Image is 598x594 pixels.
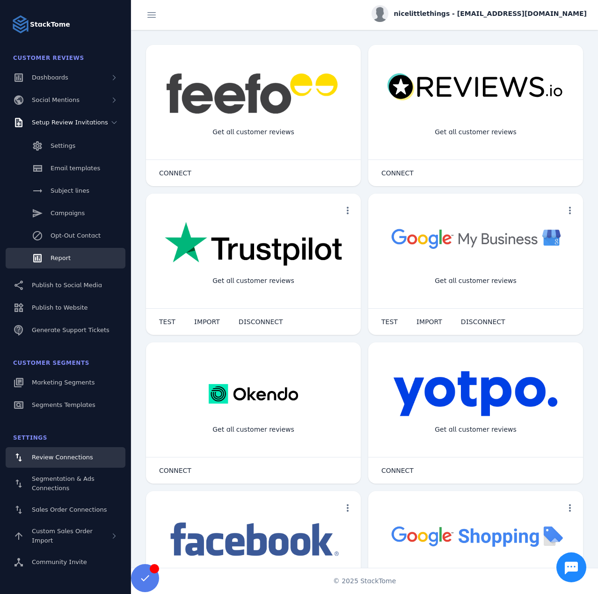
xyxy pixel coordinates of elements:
[150,461,201,480] button: CONNECT
[561,201,579,220] button: more
[427,120,524,145] div: Get all customer reviews
[30,20,70,29] strong: StackTome
[427,268,524,293] div: Get all customer reviews
[150,164,201,182] button: CONNECT
[194,319,220,325] span: IMPORT
[159,170,191,176] span: CONNECT
[6,275,125,296] a: Publish to Social Media
[6,372,125,393] a: Marketing Segments
[338,499,357,517] button: more
[32,454,93,461] span: Review Connections
[381,170,414,176] span: CONNECT
[165,519,342,561] img: facebook.png
[32,304,88,311] span: Publish to Website
[13,55,84,61] span: Customer Reviews
[6,225,125,246] a: Opt-Out Contact
[205,268,302,293] div: Get all customer reviews
[452,312,515,331] button: DISCONNECT
[394,9,587,19] span: nicelittlethings - [EMAIL_ADDRESS][DOMAIN_NAME]
[6,320,125,340] a: Generate Support Tickets
[6,470,125,498] a: Segmentation & Ads Connections
[239,319,283,325] span: DISCONNECT
[205,120,302,145] div: Get all customer reviews
[6,395,125,415] a: Segments Templates
[6,500,125,520] a: Sales Order Connections
[13,435,47,441] span: Settings
[165,73,342,114] img: feefo.png
[51,187,89,194] span: Subject lines
[165,222,342,268] img: trustpilot.png
[6,447,125,468] a: Review Connections
[229,312,292,331] button: DISCONNECT
[427,417,524,442] div: Get all customer reviews
[32,506,107,513] span: Sales Order Connections
[159,467,191,474] span: CONNECT
[32,96,80,103] span: Social Mentions
[393,370,558,417] img: yotpo.png
[372,461,423,480] button: CONNECT
[387,73,564,101] img: reviewsio.svg
[381,319,398,325] span: TEST
[32,282,102,289] span: Publish to Social Media
[185,312,229,331] button: IMPORT
[32,475,95,492] span: Segmentation & Ads Connections
[6,136,125,156] a: Settings
[372,312,407,331] button: TEST
[338,201,357,220] button: more
[51,232,101,239] span: Opt-Out Contact
[372,5,587,22] button: nicelittlethings - [EMAIL_ADDRESS][DOMAIN_NAME]
[420,566,531,591] div: Import Products from Google
[32,119,108,126] span: Setup Review Invitations
[51,210,85,217] span: Campaigns
[6,297,125,318] a: Publish to Website
[6,203,125,224] a: Campaigns
[13,360,89,366] span: Customer Segments
[32,326,109,333] span: Generate Support Tickets
[11,15,30,34] img: Logo image
[407,312,452,331] button: IMPORT
[51,254,71,261] span: Report
[32,379,95,386] span: Marketing Segments
[372,164,423,182] button: CONNECT
[6,552,125,572] a: Community Invite
[387,222,564,255] img: googlebusiness.png
[150,312,185,331] button: TEST
[416,319,442,325] span: IMPORT
[159,319,175,325] span: TEST
[6,158,125,179] a: Email templates
[32,401,95,408] span: Segments Templates
[6,181,125,201] a: Subject lines
[333,576,396,586] span: © 2025 StackTome
[51,142,75,149] span: Settings
[461,319,505,325] span: DISCONNECT
[32,528,93,544] span: Custom Sales Order Import
[6,248,125,268] a: Report
[372,5,388,22] img: profile.jpg
[51,165,100,172] span: Email templates
[387,519,564,552] img: googleshopping.png
[381,467,414,474] span: CONNECT
[209,370,298,417] img: okendo.webp
[32,558,87,565] span: Community Invite
[561,499,579,517] button: more
[32,74,68,81] span: Dashboards
[205,417,302,442] div: Get all customer reviews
